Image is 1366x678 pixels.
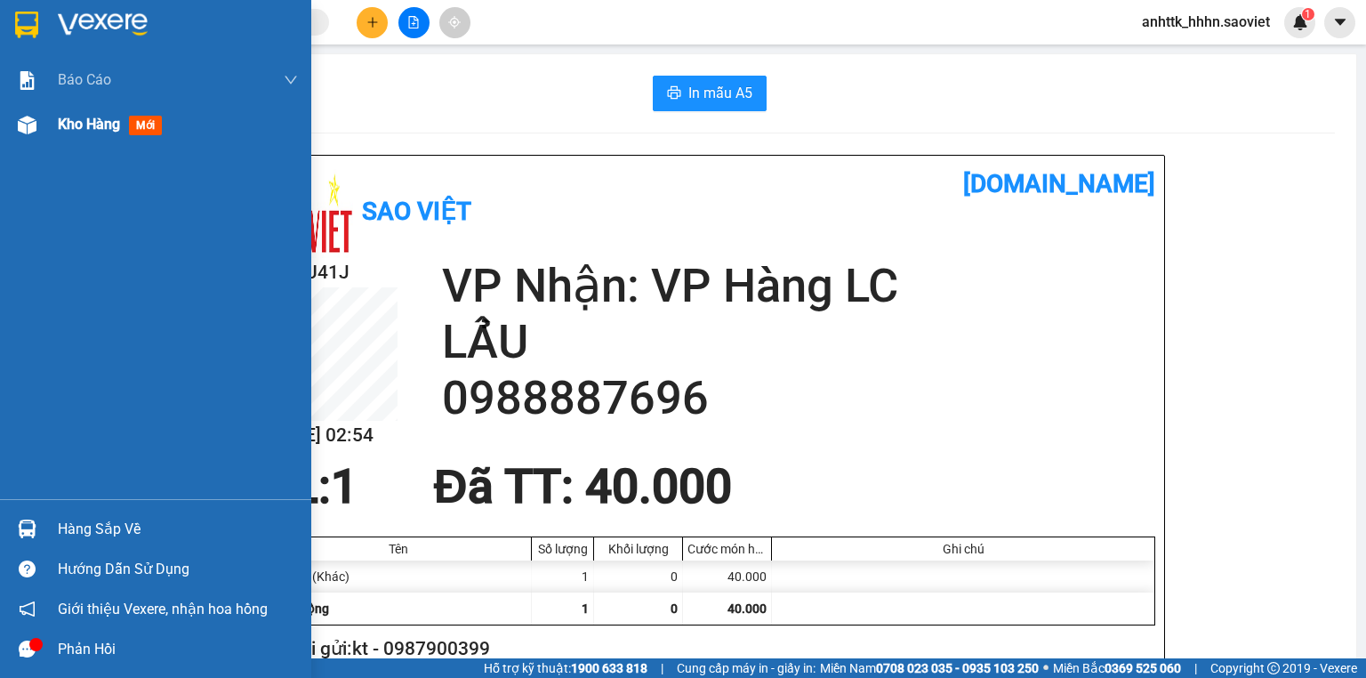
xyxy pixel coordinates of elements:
[19,561,36,577] span: question-circle
[484,658,647,678] span: Hỗ trợ kỹ thuật:
[439,7,470,38] button: aim
[653,76,767,111] button: printerIn mẫu A5
[58,69,111,91] span: Báo cáo
[58,556,298,583] div: Hướng dẫn sử dụng
[15,12,38,38] img: logo-vxr
[1105,661,1181,675] strong: 0369 525 060
[58,516,298,543] div: Hàng sắp về
[129,116,162,135] span: mới
[661,658,663,678] span: |
[264,421,398,450] h2: [DATE] 02:54
[876,661,1039,675] strong: 0708 023 035 - 0935 103 250
[683,561,772,593] div: 40.000
[671,601,678,616] span: 0
[1043,665,1049,672] span: ⚪️
[1292,14,1308,30] img: icon-new-feature
[265,561,532,593] div: bọc bìa (Khác)
[269,542,526,556] div: Tên
[1302,8,1314,20] sup: 1
[1305,8,1311,20] span: 1
[599,542,678,556] div: Khối lượng
[58,598,268,620] span: Giới thiệu Vexere, nhận hoa hồng
[407,16,420,28] span: file-add
[667,85,681,102] span: printer
[58,636,298,663] div: Phản hồi
[1128,11,1284,33] span: anhttk_hhhn.saoviet
[357,7,388,38] button: plus
[18,71,36,90] img: solution-icon
[688,82,752,104] span: In mẫu A5
[366,16,379,28] span: plus
[727,601,767,616] span: 40.000
[571,661,647,675] strong: 1900 633 818
[776,542,1150,556] div: Ghi chú
[677,658,816,678] span: Cung cấp máy in - giấy in:
[582,601,589,616] span: 1
[433,459,731,514] span: Đã TT : 40.000
[18,520,36,538] img: warehouse-icon
[1194,658,1197,678] span: |
[58,116,120,133] span: Kho hàng
[1053,658,1181,678] span: Miền Bắc
[331,459,358,514] span: 1
[448,16,461,28] span: aim
[820,658,1039,678] span: Miền Nam
[536,542,589,556] div: Số lượng
[264,634,1148,664] h2: Người gửi: kt - 0987900399
[284,73,298,87] span: down
[19,641,36,658] span: message
[532,561,594,593] div: 1
[398,7,430,38] button: file-add
[687,542,767,556] div: Cước món hàng
[963,169,1155,198] b: [DOMAIN_NAME]
[442,370,1155,426] h2: 0988887696
[1267,662,1280,674] span: copyright
[442,314,1155,370] h2: LẨU
[594,561,683,593] div: 0
[1332,14,1348,30] span: caret-down
[264,258,398,287] h2: IFDGU41J
[18,116,36,134] img: warehouse-icon
[362,197,471,226] b: Sao Việt
[442,258,1155,314] h2: VP Nhận: VP Hàng LC
[19,601,36,617] span: notification
[1324,7,1355,38] button: caret-down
